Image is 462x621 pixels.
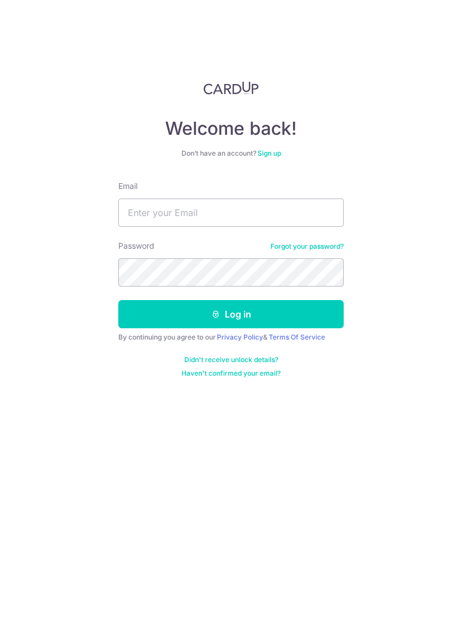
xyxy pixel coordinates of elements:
[118,180,137,192] label: Email
[118,240,154,252] label: Password
[118,199,344,227] input: Enter your Email
[203,81,259,95] img: CardUp Logo
[118,117,344,140] h4: Welcome back!
[118,300,344,328] button: Log in
[184,355,278,364] a: Didn't receive unlock details?
[118,149,344,158] div: Don’t have an account?
[270,242,344,251] a: Forgot your password?
[217,333,263,341] a: Privacy Policy
[269,333,325,341] a: Terms Of Service
[257,149,281,157] a: Sign up
[118,333,344,342] div: By continuing you agree to our &
[181,369,281,378] a: Haven't confirmed your email?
